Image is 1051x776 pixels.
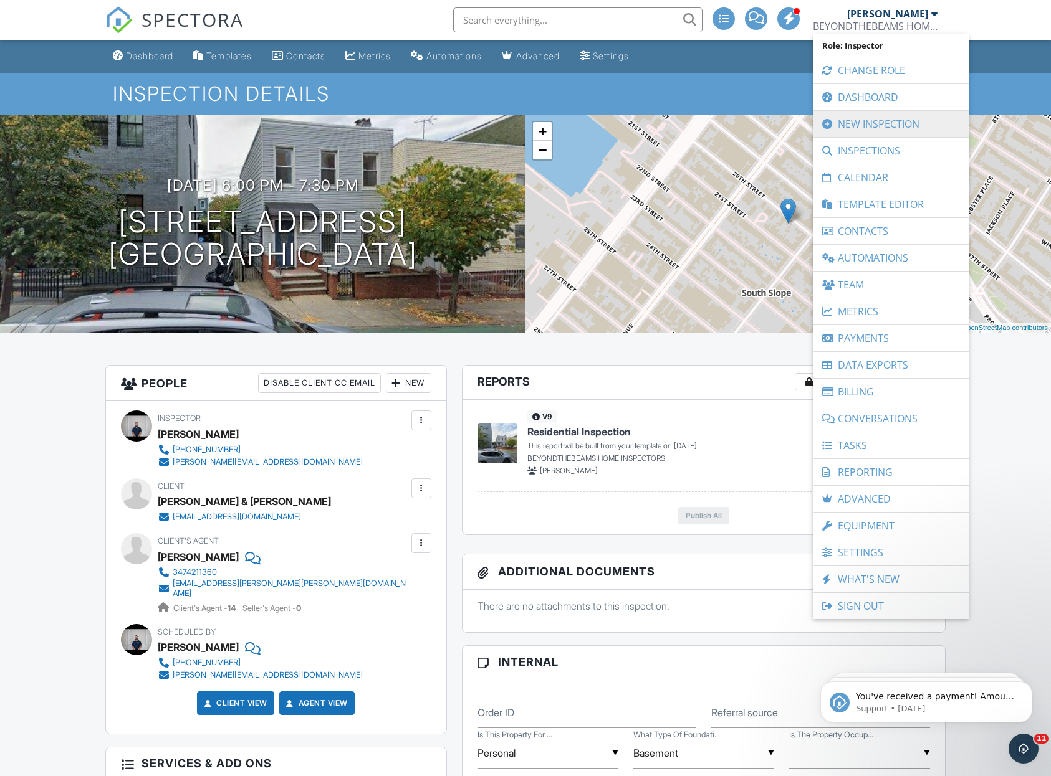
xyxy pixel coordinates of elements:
[173,457,363,467] div: [PERSON_NAME][EMAIL_ADDRESS][DOMAIN_NAME]
[894,323,1051,333] div: |
[158,443,363,456] a: [PHONE_NUMBER]
[173,445,241,455] div: [PHONE_NUMBER]
[358,50,391,61] div: Metrics
[813,20,938,32] div: BEYONDTHEBEAMS HOME INSPECTORS
[126,50,173,61] div: Dashboard
[453,7,703,32] input: Search everything...
[158,481,185,491] span: Client
[819,138,962,164] a: Inspections
[426,50,482,61] div: Automations
[201,697,267,709] a: Client View
[158,492,331,511] div: [PERSON_NAME] & [PERSON_NAME]
[108,45,178,68] a: Dashboard
[819,486,962,512] a: Advanced
[54,36,214,182] span: You've received a payment! Amount $600.00 Fee $0.00 Net $600.00 Transaction # pi_3SBbVDK7snlDGpRF...
[158,566,408,579] a: 3474211360
[242,603,301,613] span: Seller's Agent -
[819,593,962,619] a: Sign Out
[173,670,363,680] div: [PERSON_NAME][EMAIL_ADDRESS][DOMAIN_NAME]
[478,599,931,613] p: There are no attachments to this inspection.
[267,45,330,68] a: Contacts
[819,218,962,244] a: Contacts
[633,729,720,741] label: What Type Of Foundation Does The Property Have?
[819,352,962,378] a: Data Exports
[158,547,239,566] a: [PERSON_NAME]
[258,373,381,393] div: Disable Client CC Email
[340,45,396,68] a: Metrics
[108,206,418,272] h1: [STREET_ADDRESS] [GEOGRAPHIC_DATA]
[533,141,552,159] a: Zoom out
[173,567,217,577] div: 3474211360
[158,536,219,546] span: Client's Agent
[819,191,962,217] a: Template Editor
[847,7,928,20] div: [PERSON_NAME]
[478,706,514,719] label: Order ID
[406,45,487,68] a: Automations (Advanced)
[819,34,962,57] span: Role: Inspector
[955,324,1048,331] a: © OpenStreetMap contributors
[819,566,962,592] a: What's New
[173,658,241,668] div: [PHONE_NUMBER]
[188,45,257,68] a: Templates
[158,579,408,599] a: [EMAIL_ADDRESS][PERSON_NAME][PERSON_NAME][DOMAIN_NAME]
[105,6,133,34] img: The Best Home Inspection Software - Spectora
[113,83,938,105] h1: Inspection Details
[1009,734,1039,764] iframe: Intercom live chat
[819,405,962,432] a: Conversations
[158,656,363,669] a: [PHONE_NUMBER]
[158,669,363,681] a: [PERSON_NAME][EMAIL_ADDRESS][DOMAIN_NAME]
[286,50,325,61] div: Contacts
[296,603,301,613] strong: 0
[106,366,446,401] h3: People
[284,697,348,709] a: Agent View
[478,729,552,741] label: Is This Property For Personal , Investment or Business Use?
[158,638,239,656] div: [PERSON_NAME]
[593,50,629,61] div: Settings
[173,579,408,599] div: [EMAIL_ADDRESS][PERSON_NAME][PERSON_NAME][DOMAIN_NAME]
[819,57,962,83] a: Change Role
[173,512,301,522] div: [EMAIL_ADDRESS][DOMAIN_NAME]
[158,511,321,523] a: [EMAIL_ADDRESS][DOMAIN_NAME]
[819,164,962,191] a: Calendar
[819,459,962,485] a: Reporting
[105,17,244,43] a: SPECTORA
[802,655,1051,742] iframe: Intercom notifications message
[819,325,962,351] a: Payments
[463,554,946,590] h3: Additional Documents
[575,45,634,68] a: Settings
[1034,734,1049,744] span: 11
[819,245,962,271] a: Automations
[158,627,216,636] span: Scheduled By
[819,84,962,110] a: Dashboard
[228,603,236,613] strong: 14
[819,111,962,137] a: New Inspection
[158,414,201,423] span: Inspector
[711,706,778,719] label: Referral source
[206,50,252,61] div: Templates
[819,513,962,539] a: Equipment
[533,122,552,141] a: Zoom in
[789,729,873,741] label: Is The Property Occupied?
[819,539,962,565] a: Settings
[819,298,962,324] a: Metrics
[54,48,215,59] p: Message from Support, sent 1d ago
[497,45,565,68] a: Advanced
[516,50,560,61] div: Advanced
[167,177,359,194] h3: [DATE] 6:00 pm - 7:30 pm
[819,432,962,458] a: Tasks
[158,425,239,443] div: [PERSON_NAME]
[819,379,962,405] a: Billing
[463,646,946,678] h3: Internal
[158,456,363,468] a: [PERSON_NAME][EMAIL_ADDRESS][DOMAIN_NAME]
[173,603,238,613] span: Client's Agent -
[142,6,244,32] span: SPECTORA
[386,373,431,393] div: New
[819,272,962,298] a: Team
